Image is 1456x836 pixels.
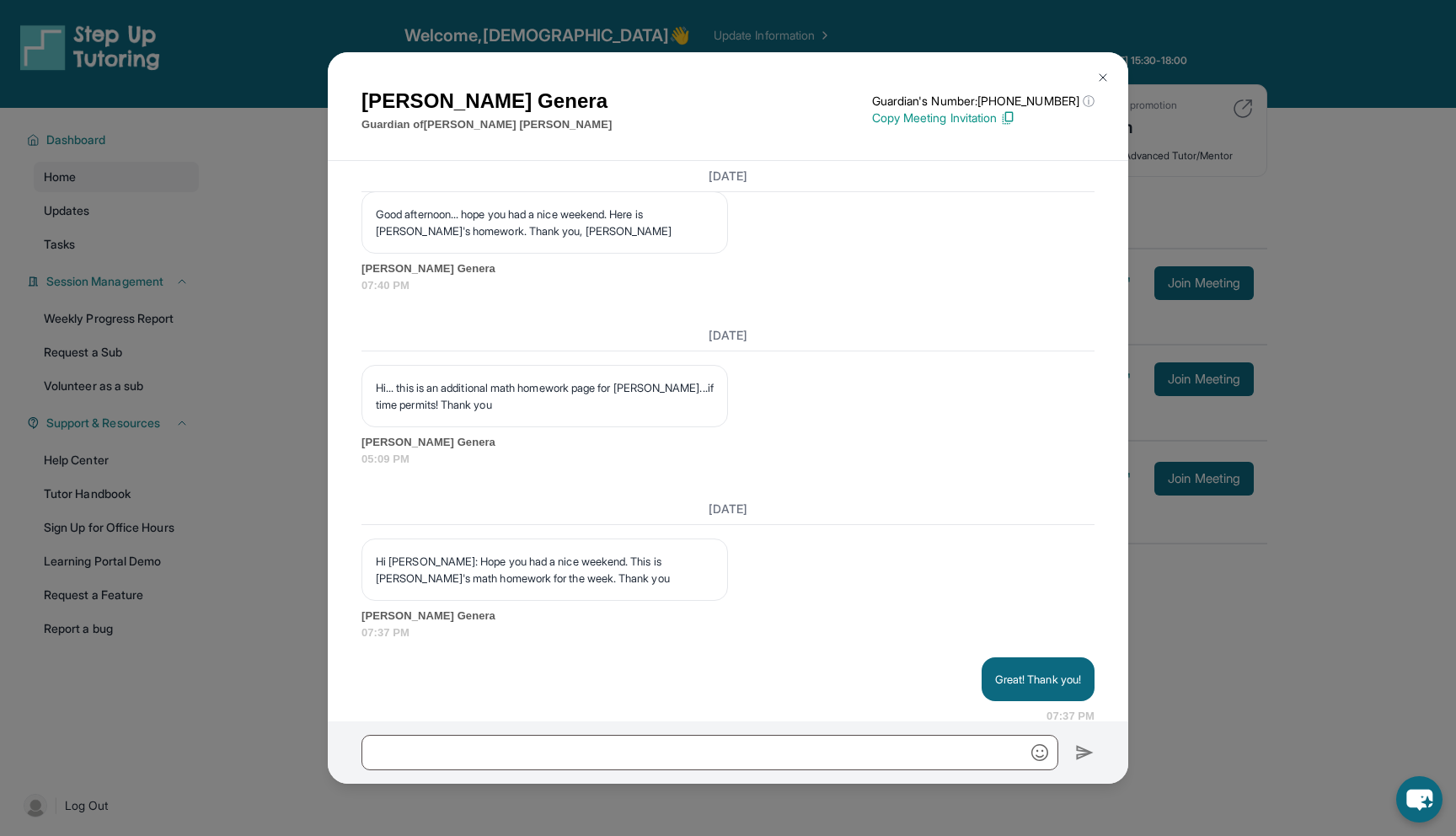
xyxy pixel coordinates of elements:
img: Emoji [1031,744,1048,761]
p: Guardian's Number: [PHONE_NUMBER] [872,93,1095,110]
span: 07:37 PM [361,624,1095,641]
img: Send icon [1075,742,1095,763]
h3: [DATE] [361,327,1095,344]
span: [PERSON_NAME] Genera [361,260,1095,277]
p: Great! Thank you! [995,671,1081,688]
button: chat-button [1396,776,1443,823]
img: Close Icon [1096,71,1110,84]
p: Good afternoon... hope you had a nice weekend. Here is [PERSON_NAME]'s homework. Thank you, [PERS... [376,206,714,239]
h3: [DATE] [361,168,1095,185]
p: Hi [PERSON_NAME]: Hope you had a nice weekend. This is [PERSON_NAME]'s math homework for the week... [376,553,714,587]
span: 07:37 PM [1046,708,1095,725]
p: Guardian of [PERSON_NAME] [PERSON_NAME] [361,116,612,133]
span: [PERSON_NAME] Genera [361,608,1095,624]
span: ⓘ [1083,93,1095,110]
span: [PERSON_NAME] Genera [361,434,1095,451]
span: 05:09 PM [361,451,1095,468]
img: Copy Icon [1000,110,1015,126]
span: 07:40 PM [361,277,1095,294]
h3: [DATE] [361,501,1095,517]
h1: [PERSON_NAME] Genera [361,86,612,116]
p: Copy Meeting Invitation [872,110,1095,126]
p: Hi... this is an additional math homework page for [PERSON_NAME]...if time permits! Thank you [376,379,714,413]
